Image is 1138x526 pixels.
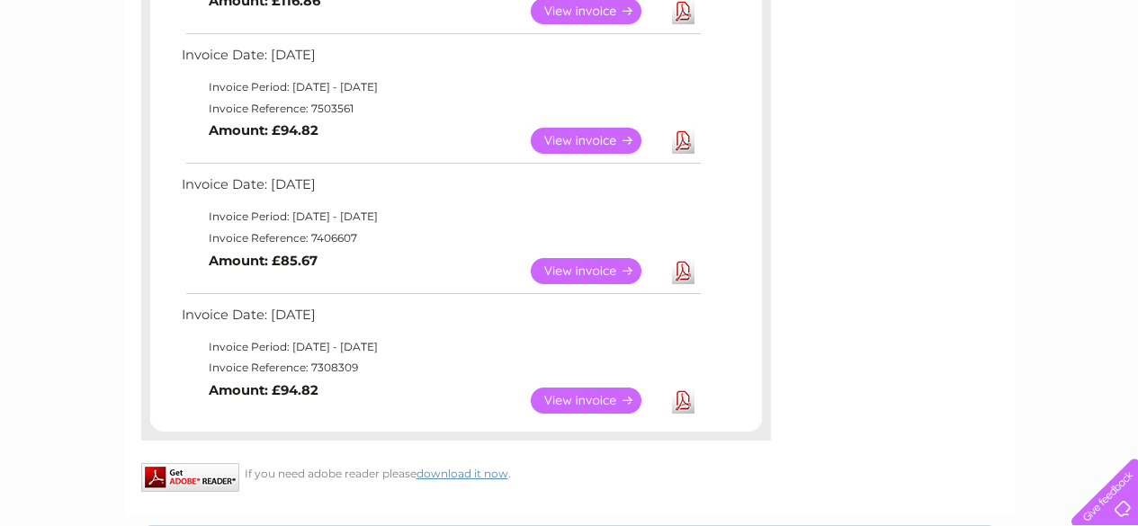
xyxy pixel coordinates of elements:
[177,173,703,206] td: Invoice Date: [DATE]
[145,10,995,87] div: Clear Business is a trading name of Verastar Limited (registered in [GEOGRAPHIC_DATA] No. 3667643...
[209,382,318,398] b: Amount: £94.82
[177,206,703,227] td: Invoice Period: [DATE] - [DATE]
[40,47,131,102] img: logo.png
[177,303,703,336] td: Invoice Date: [DATE]
[177,98,703,120] td: Invoice Reference: 7503561
[177,76,703,98] td: Invoice Period: [DATE] - [DATE]
[141,463,771,480] div: If you need adobe reader please .
[531,128,663,154] a: View
[531,388,663,414] a: View
[672,258,694,284] a: Download
[209,122,318,138] b: Amount: £94.82
[981,76,1008,90] a: Blog
[177,43,703,76] td: Invoice Date: [DATE]
[177,336,703,358] td: Invoice Period: [DATE] - [DATE]
[1018,76,1062,90] a: Contact
[1079,76,1121,90] a: Log out
[672,388,694,414] a: Download
[531,258,663,284] a: View
[417,467,508,480] a: download it now
[177,227,703,249] td: Invoice Reference: 7406607
[821,76,856,90] a: Water
[672,128,694,154] a: Download
[209,253,318,269] b: Amount: £85.67
[177,357,703,379] td: Invoice Reference: 7308309
[799,9,923,31] a: 0333 014 3131
[917,76,971,90] a: Telecoms
[866,76,906,90] a: Energy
